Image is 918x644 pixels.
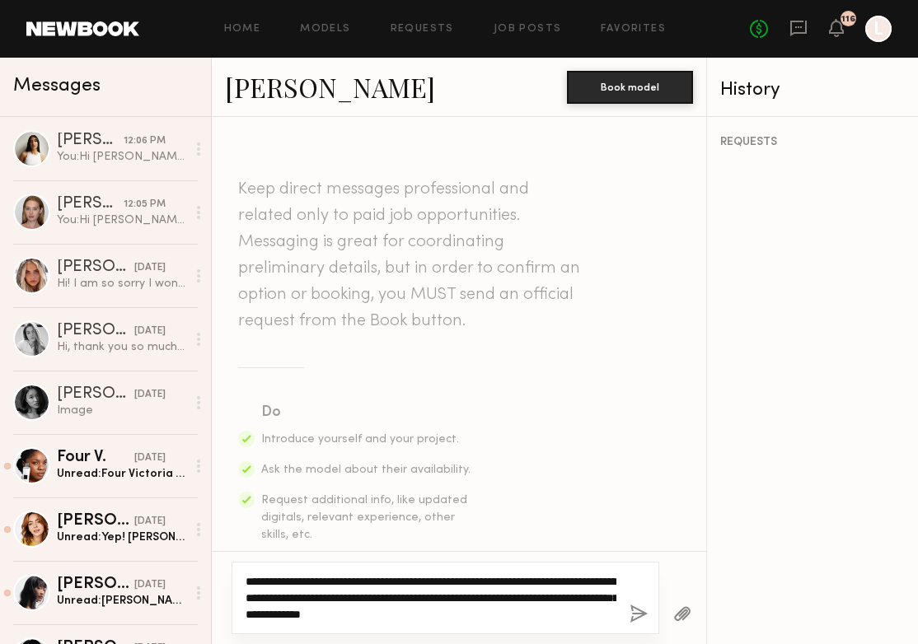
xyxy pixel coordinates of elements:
[567,71,693,104] button: Book model
[57,530,186,545] div: Unread: Yep! [PERSON_NAME] [EMAIL_ADDRESS][DOMAIN_NAME]
[261,495,467,540] span: Request additional info, like updated digitals, relevant experience, other skills, etc.
[134,324,166,339] div: [DATE]
[841,15,855,24] div: 116
[134,450,166,466] div: [DATE]
[567,79,693,93] a: Book model
[57,133,124,149] div: [PERSON_NAME]
[134,387,166,403] div: [DATE]
[261,401,472,424] div: Do
[720,81,905,100] div: History
[124,133,166,149] div: 12:06 PM
[134,260,166,276] div: [DATE]
[57,386,134,403] div: [PERSON_NAME]
[134,514,166,530] div: [DATE]
[57,323,134,339] div: [PERSON_NAME]
[13,77,101,96] span: Messages
[720,137,905,148] div: REQUESTS
[57,513,134,530] div: [PERSON_NAME]
[261,434,459,445] span: Introduce yourself and your project.
[57,212,186,228] div: You: Hi [PERSON_NAME]! We're interested in casting you for our celeb hair brand salon shoot, coul...
[124,197,166,212] div: 12:05 PM
[57,450,134,466] div: Four V.
[134,577,166,593] div: [DATE]
[57,339,186,355] div: Hi, thank you so much for considering me! Before I send over materials, could you please share a ...
[57,259,134,276] div: [PERSON_NAME]
[57,466,186,482] div: Unread: Four Victoria [EMAIL_ADDRESS][DOMAIN_NAME]
[57,196,124,212] div: [PERSON_NAME]
[300,24,350,35] a: Models
[57,576,134,593] div: [PERSON_NAME]
[391,24,454,35] a: Requests
[601,24,666,35] a: Favorites
[261,464,471,475] span: Ask the model about their availability.
[57,276,186,292] div: Hi! I am so sorry I won’t be able to make it to this shoot date I will be out of town for another...
[57,149,186,165] div: You: Hi [PERSON_NAME]! We're interested in casting you for our celeb hair brand salon shoot, coul...
[57,593,186,609] div: Unread: [PERSON_NAME] [PERSON_NAME][EMAIL_ADDRESS][PERSON_NAME][DOMAIN_NAME]
[224,24,261,35] a: Home
[57,403,186,418] div: Image
[865,16,892,42] a: L
[225,69,435,105] a: [PERSON_NAME]
[494,24,562,35] a: Job Posts
[238,176,584,334] header: Keep direct messages professional and related only to paid job opportunities. Messaging is great ...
